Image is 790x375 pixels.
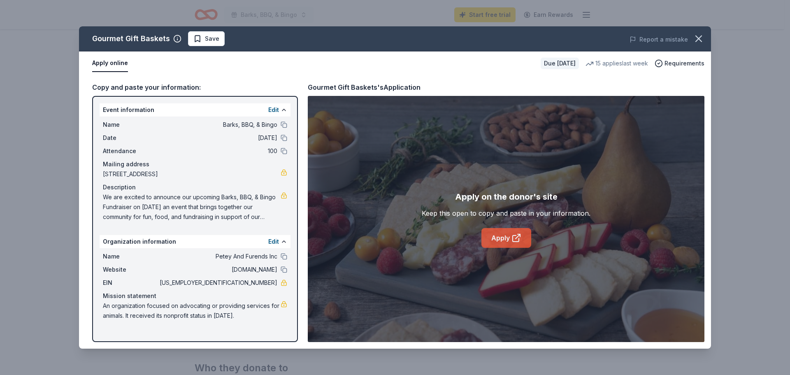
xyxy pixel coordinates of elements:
div: Mailing address [103,159,287,169]
button: Edit [268,237,279,247]
span: We are excited to announce our upcoming Barks, BBQ, & Bingo Fundraiser on [DATE] an event that br... [103,192,281,222]
div: 15 applies last week [586,58,648,68]
span: Petey And Furends Inc [158,252,277,261]
button: Requirements [655,58,704,68]
span: Name [103,120,158,130]
button: Save [188,31,225,46]
button: Apply online [92,55,128,72]
div: Apply on the donor's site [455,190,558,203]
span: Attendance [103,146,158,156]
div: Organization information [100,235,290,248]
span: 100 [158,146,277,156]
div: Gourmet Gift Baskets's Application [308,82,421,93]
span: Barks, BBQ, & Bingo [158,120,277,130]
button: Edit [268,105,279,115]
a: Apply [481,228,531,248]
span: Requirements [665,58,704,68]
span: Date [103,133,158,143]
span: [DATE] [158,133,277,143]
span: Website [103,265,158,275]
span: [STREET_ADDRESS] [103,169,281,179]
div: Gourmet Gift Baskets [92,32,170,45]
span: [US_EMPLOYER_IDENTIFICATION_NUMBER] [158,278,277,288]
div: Due [DATE] [541,58,579,69]
div: Mission statement [103,291,287,301]
div: Description [103,182,287,192]
span: Save [205,34,219,44]
div: Event information [100,103,290,116]
span: Name [103,252,158,261]
span: EIN [103,278,158,288]
button: Report a mistake [630,35,688,44]
span: [DOMAIN_NAME] [158,265,277,275]
div: Copy and paste your information: [92,82,298,93]
span: An organization focused on advocating or providing services for animals. It received its nonprofi... [103,301,281,321]
div: Keep this open to copy and paste in your information. [422,208,590,218]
